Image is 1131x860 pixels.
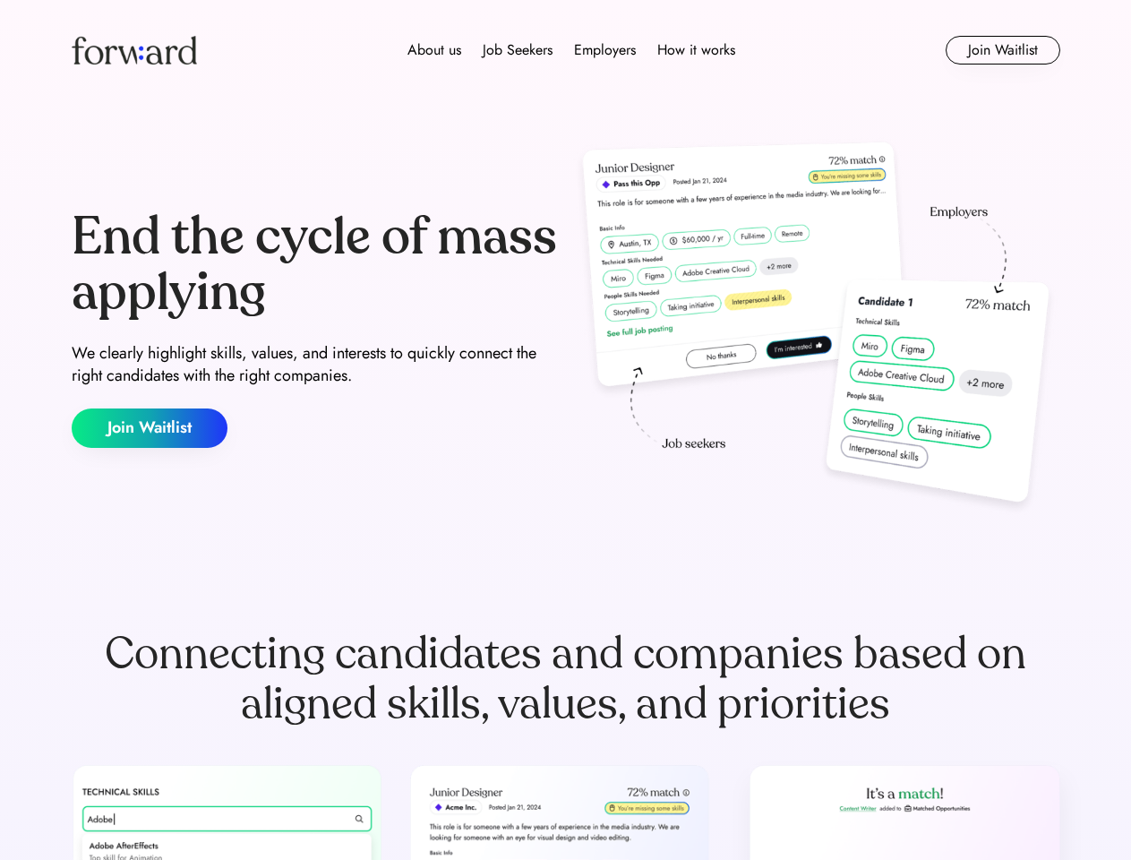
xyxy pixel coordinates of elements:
div: We clearly highlight skills, values, and interests to quickly connect the right candidates with t... [72,342,559,387]
img: Forward logo [72,36,197,64]
div: End the cycle of mass applying [72,210,559,320]
button: Join Waitlist [72,408,227,448]
button: Join Waitlist [946,36,1060,64]
div: Employers [574,39,636,61]
div: Job Seekers [483,39,553,61]
img: hero-image.png [573,136,1060,521]
div: How it works [657,39,735,61]
div: About us [407,39,461,61]
div: Connecting candidates and companies based on aligned skills, values, and priorities [72,629,1060,729]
